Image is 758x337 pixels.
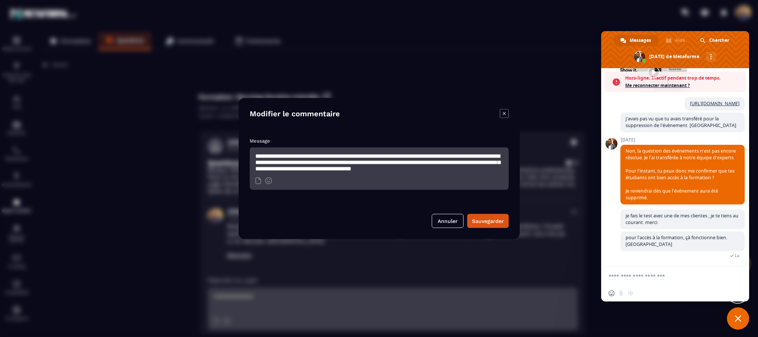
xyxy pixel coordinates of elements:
span: Lu [735,253,740,258]
div: Sauvegarder [472,217,504,225]
button: Sauvegarder [467,214,509,228]
textarea: Entrez votre message... [609,273,725,280]
h4: Modifier le commentaire [250,109,340,120]
div: Chercher [693,35,737,46]
span: pour l'accès à la formation, çà fonctionne bien. [GEOGRAPHIC_DATA] [626,234,727,247]
button: Annuler [432,214,464,228]
div: Autres canaux [706,52,716,62]
span: j'avais pas vu que tu avais transféré pour la suppression de l'évènement. [GEOGRAPHIC_DATA] [626,116,736,129]
span: Messages [630,35,651,46]
span: Non, la question des événements n'est pas encore résolue. Je l'ai transférée à notre équipe d'exp... [626,148,736,201]
span: Hors-ligne. Inactif pendant trop de temps. [625,74,742,82]
div: Messages [614,35,658,46]
span: Me reconnecter maintenant ? [625,82,742,89]
span: je fais le test avec une de mes clientes , je te tiens au courant. merci [626,213,738,226]
span: Insérer un emoji [609,290,614,296]
div: Fermer le chat [727,307,749,330]
p: Message [250,138,509,144]
span: Chercher [709,35,729,46]
span: [DATE] [620,137,745,143]
a: [URL][DOMAIN_NAME] [690,100,740,107]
